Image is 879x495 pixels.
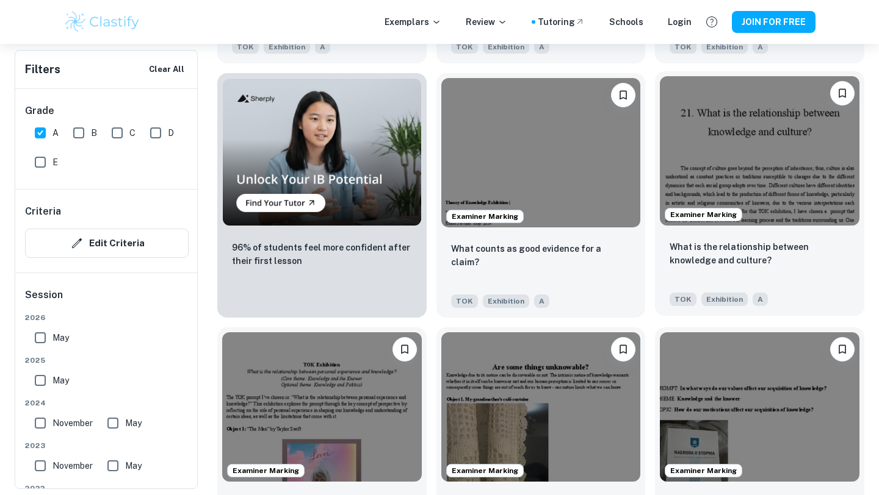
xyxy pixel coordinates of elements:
p: Exemplars [385,15,441,29]
span: May [125,459,142,472]
span: B [91,126,97,140]
img: TOK Exhibition example thumbnail: What is the relationship between knowled [660,76,859,226]
h6: Grade [25,104,189,118]
h6: Session [25,288,189,312]
button: Please log in to bookmark exemplars [611,337,635,361]
a: Examiner MarkingPlease log in to bookmark exemplarsWhat is the relationship between knowledge and... [655,73,864,318]
span: A [753,293,768,306]
span: 2024 [25,397,189,408]
a: Login [668,15,692,29]
h6: Filters [25,61,60,78]
img: TOK Exhibition example thumbnail: What is the relationship between persona [222,332,422,482]
span: TOK [232,40,259,54]
span: A [753,40,768,54]
span: Examiner Marking [665,465,742,476]
a: Schools [609,15,643,29]
span: TOK [451,40,478,54]
span: Exhibition [483,40,529,54]
span: 2025 [25,355,189,366]
p: 96% of students feel more confident after their first lesson [232,241,412,268]
a: Examiner MarkingPlease log in to bookmark exemplarsWhat counts as good evidence for a claim?TOKEx... [436,73,646,318]
button: Please log in to bookmark exemplars [830,337,855,361]
button: Please log in to bookmark exemplars [830,81,855,105]
span: TOK [451,294,478,308]
span: TOK [670,40,696,54]
a: Tutoring [538,15,585,29]
span: May [125,416,142,430]
a: Thumbnail96% of students feel more confident after their first lesson [217,73,427,318]
span: D [168,126,174,140]
span: A [315,40,330,54]
span: Examiner Marking [447,211,523,222]
span: TOK [670,293,696,306]
span: 2026 [25,312,189,323]
span: May [52,374,69,387]
span: Examiner Marking [447,465,523,476]
span: A [52,126,59,140]
img: Thumbnail [222,78,422,226]
span: Examiner Marking [228,465,304,476]
button: Edit Criteria [25,229,189,258]
img: TOK Exhibition example thumbnail: Are some things unknowable? [441,332,641,482]
span: Examiner Marking [665,209,742,220]
span: Exhibition [483,294,529,308]
img: Clastify logo [63,10,141,34]
span: Exhibition [264,40,310,54]
p: Review [466,15,507,29]
span: 2022 [25,483,189,494]
button: Clear All [146,60,187,79]
img: TOK Exhibition example thumbnail: In what ways do our values affect our ac [660,332,859,482]
img: TOK Exhibition example thumbnail: What counts as good evidence for a claim [441,78,641,227]
span: A [534,294,549,308]
p: What is the relationship between knowledge and culture? [670,240,850,267]
span: E [52,155,58,169]
span: Exhibition [701,40,748,54]
span: C [129,126,136,140]
span: November [52,416,93,430]
h6: Criteria [25,204,61,219]
span: November [52,459,93,472]
button: Please log in to bookmark exemplars [611,83,635,107]
p: What counts as good evidence for a claim? [451,242,631,269]
span: Exhibition [701,293,748,306]
span: A [534,40,549,54]
span: May [52,331,69,344]
button: Please log in to bookmark exemplars [392,337,417,361]
button: Help and Feedback [701,12,722,32]
span: 2023 [25,440,189,451]
button: JOIN FOR FREE [732,11,816,33]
